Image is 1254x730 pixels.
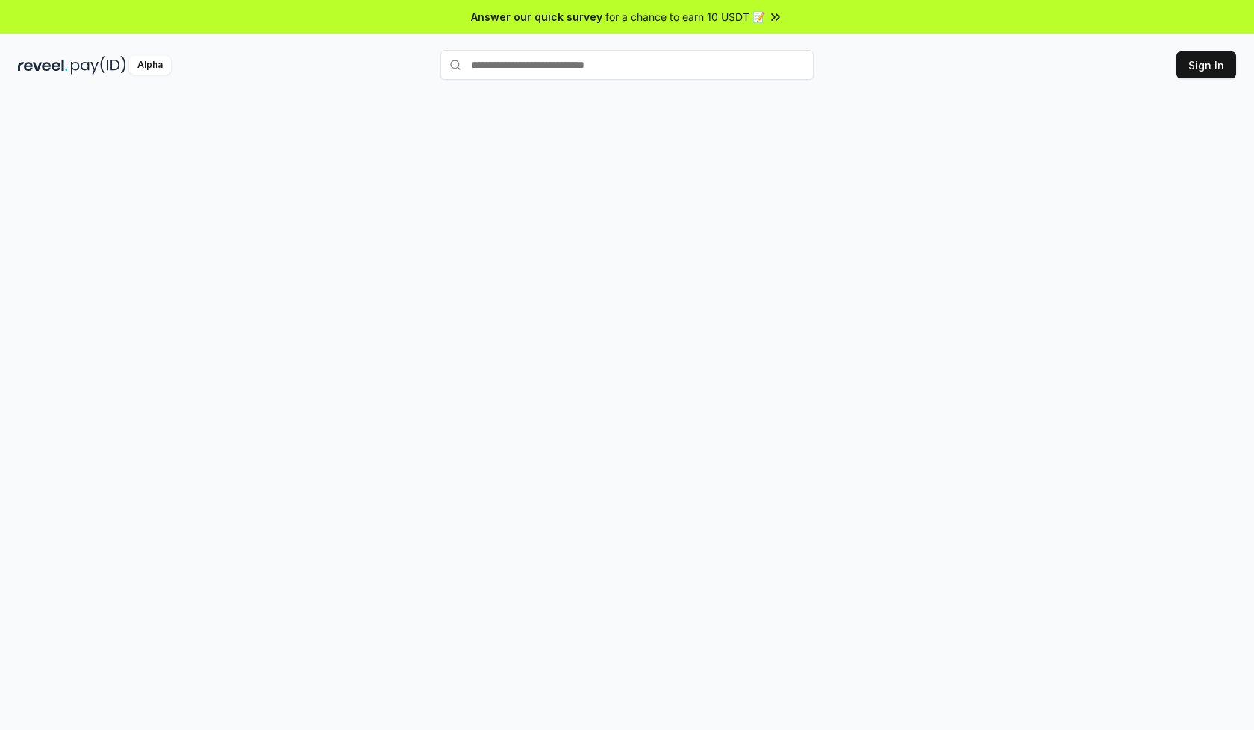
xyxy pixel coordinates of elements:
[129,56,171,75] div: Alpha
[605,9,765,25] span: for a chance to earn 10 USDT 📝
[1176,51,1236,78] button: Sign In
[71,56,126,75] img: pay_id
[18,56,68,75] img: reveel_dark
[471,9,602,25] span: Answer our quick survey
